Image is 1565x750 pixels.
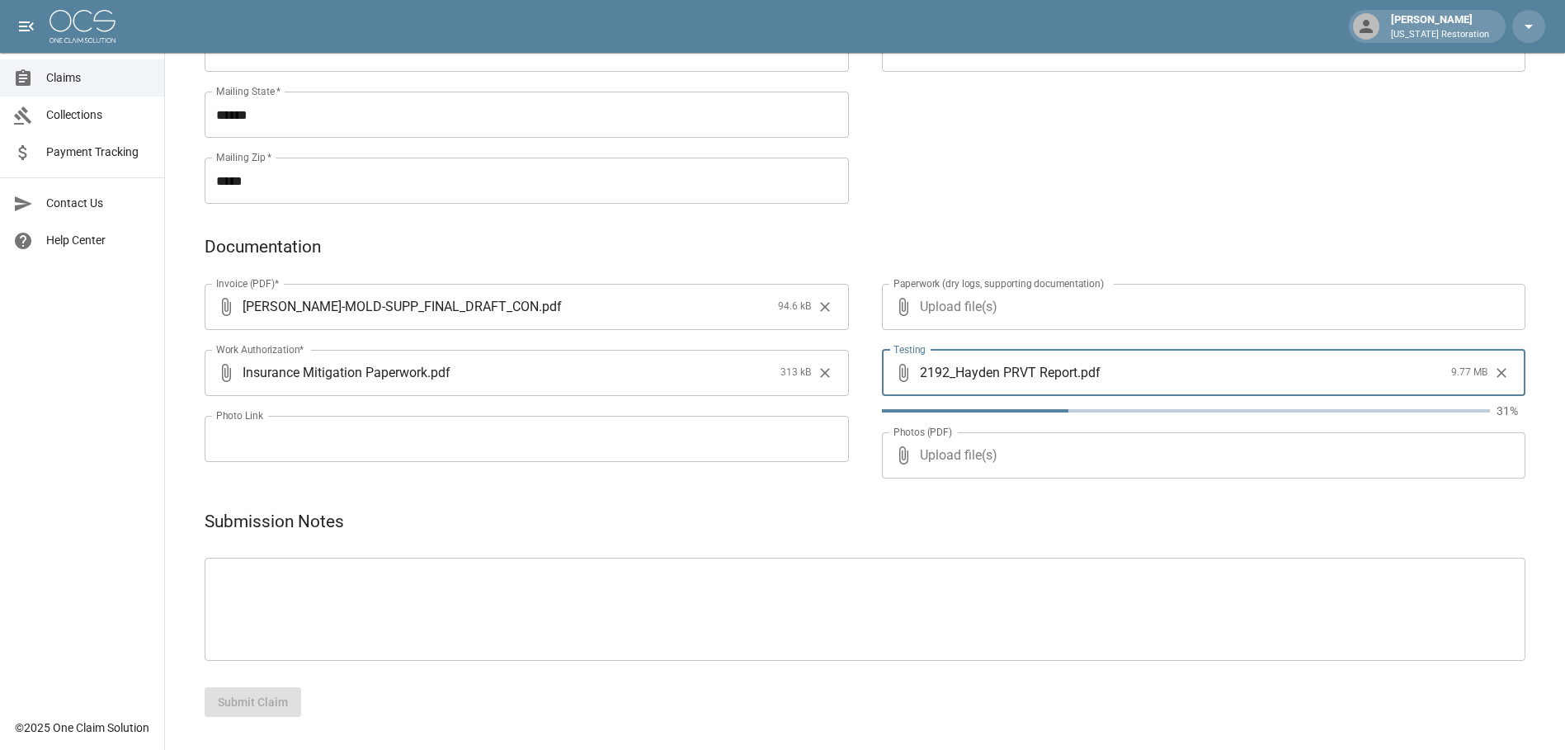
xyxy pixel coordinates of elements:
div: [PERSON_NAME] [1384,12,1496,41]
span: . pdf [539,297,562,316]
span: 94.6 kB [778,299,811,315]
span: Payment Tracking [46,144,151,161]
button: Clear [813,295,837,319]
span: Upload file(s) [920,432,1482,479]
span: Collections [46,106,151,124]
label: Mailing State [216,84,280,98]
span: Insurance Mitigation Paperwork [243,363,427,382]
button: Clear [813,361,837,385]
span: [PERSON_NAME]-MOLD-SUPP_FINAL_DRAFT_CON [243,297,539,316]
label: Invoice (PDF)* [216,276,280,290]
label: Work Authorization* [216,342,304,356]
p: 31% [1497,403,1525,419]
label: Testing [893,342,926,356]
label: Photos (PDF) [893,425,952,439]
button: open drawer [10,10,43,43]
label: Photo Link [216,408,263,422]
span: 313 kB [780,365,811,381]
span: . pdf [427,363,450,382]
img: ocs-logo-white-transparent.png [49,10,115,43]
span: 2192_Hayden PRVT Report [920,363,1077,382]
span: Contact Us [46,195,151,212]
label: Mailing Zip [216,150,272,164]
p: [US_STATE] Restoration [1391,28,1489,42]
span: Help Center [46,232,151,249]
span: . pdf [1077,363,1101,382]
label: Paperwork (dry logs, supporting documentation) [893,276,1104,290]
button: Clear [1489,361,1514,385]
span: 9.77 MB [1451,365,1487,381]
span: Upload file(s) [920,284,1482,330]
span: Claims [46,69,151,87]
div: © 2025 One Claim Solution [15,719,149,736]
